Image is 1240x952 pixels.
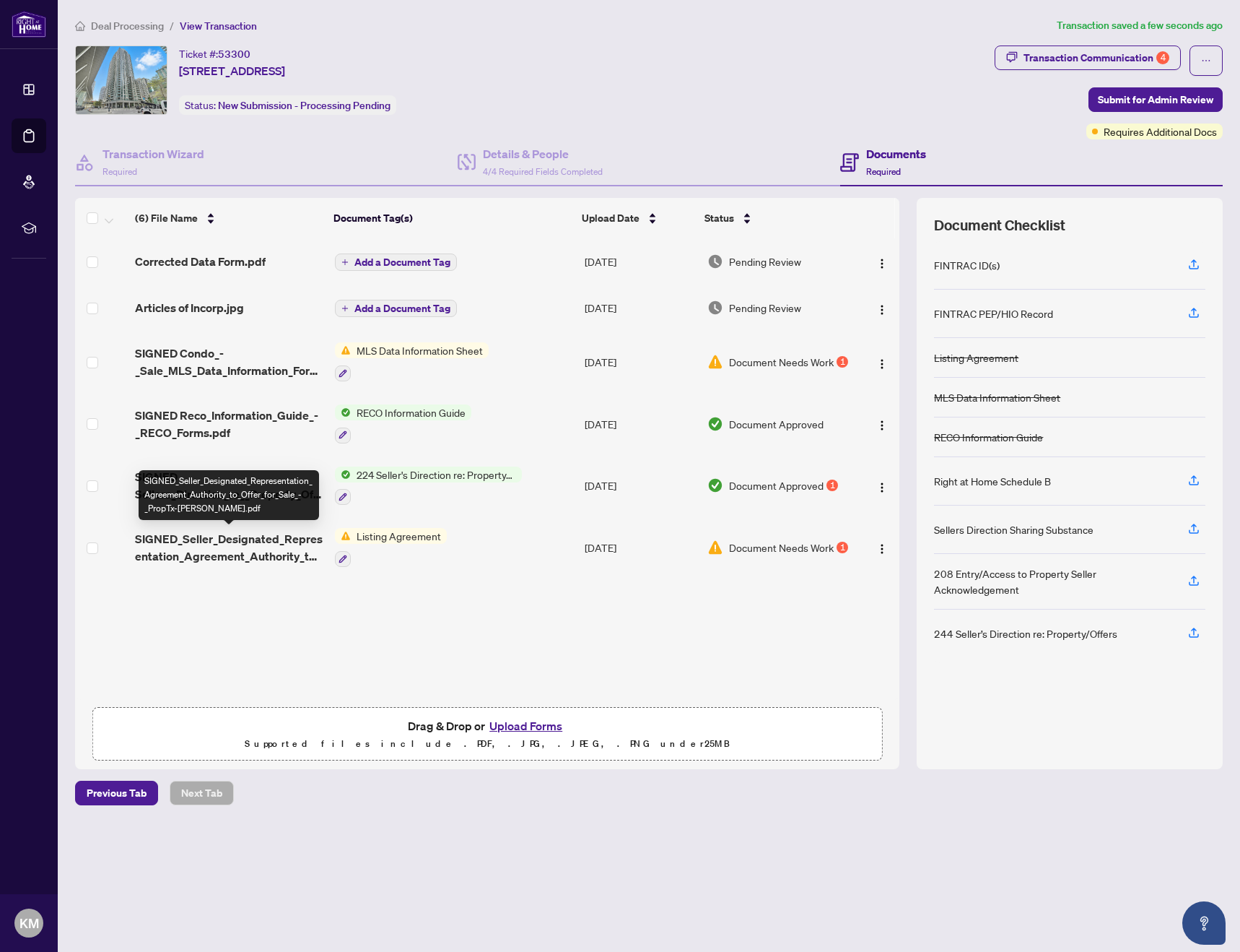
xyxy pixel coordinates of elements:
[870,412,894,436] button: Logo
[335,528,351,544] img: Status Icon
[351,467,522,483] span: 224 Seller's Direction re: Property/Offers - Important Information for Seller Acknowledgement
[707,540,723,555] img: Document Status
[707,254,723,269] img: Document Status
[870,250,894,273] button: Logo
[179,95,396,115] div: Status:
[328,198,576,238] th: Document Tag(s)
[934,429,1043,445] div: RECO Information Guide
[91,20,164,33] span: Deal Processing
[1156,51,1169,64] div: 4
[826,480,838,491] div: 1
[135,530,323,565] span: SIGNED_Seller_Designated_Representation_Agreement_Authority_to_Offer_for_Sale_-_PropTx-[PERSON_NA...
[729,416,824,432] span: Document Approved
[485,717,567,735] button: Upload Forms
[75,21,85,31] span: home
[729,477,824,493] span: Document Approved
[218,48,250,61] span: 53300
[351,342,489,358] span: MLS Data Information Sheet
[102,735,873,753] p: Supported files include .PDF, .JPG, .JPEG, .PNG under 25 MB
[699,198,852,238] th: Status
[135,299,244,316] span: Articles of Incorp.jpg
[335,254,457,271] button: Add a Document Tag
[870,296,894,319] button: Logo
[934,626,1117,641] div: 244 Seller’s Direction re: Property/Offers
[1182,901,1226,945] button: Open asap
[135,407,323,441] span: SIGNED Reco_Information_Guide_-_RECO_Forms.pdf
[483,145,603,163] h4: Details & People
[135,253,266,270] span: Corrected Data Form.pdf
[170,781,234,805] button: Next Tab
[139,470,319,520] div: SIGNED_Seller_Designated_Representation_Agreement_Authority_to_Offer_for_Sale_-_PropTx-[PERSON_NA...
[582,210,639,226] span: Upload Date
[341,259,349,266] span: plus
[934,522,1093,537] div: Sellers Direction Sharing Substance
[729,354,834,370] span: Document Needs Work
[335,342,489,381] button: Status IconMLS Data Information Sheet
[1057,17,1223,34] article: Transaction saved a few seconds ago
[1201,56,1211,66] span: ellipsis
[729,300,801,316] span: Pending Review
[870,474,894,497] button: Logo
[1088,87,1223,112] button: Submit for Admin Review
[135,468,323,503] span: SIGNED Sellers_Direction_re__Property_Offers_-_Imp_Info_for_Seller_Ack_-_PropTx-[PERSON_NAME].pdf
[76,46,167,114] img: IMG-C12404696_1.jpg
[729,540,834,555] span: Document Needs Work
[87,782,147,805] span: Previous Tab
[837,542,848,553] div: 1
[876,482,888,493] img: Logo
[335,404,471,443] button: Status IconRECO Information Guide
[218,99,390,112] span: New Submission - Processing Pending
[102,166,137,177] span: Required
[707,300,723,316] img: Document Status
[876,258,888,269] img: Logo
[129,198,328,238] th: (6) File Name
[135,345,323,379] span: SIGNED Condo_-_Sale_MLS_Data_Information_Form_-_PropTx-[PERSON_NAME].pdf
[576,198,699,238] th: Upload Date
[876,358,888,370] img: Logo
[707,416,723,432] img: Document Status
[483,166,603,177] span: 4/4 Required Fields Completed
[1023,46,1169,69] div: Transaction Communication
[579,455,702,517] td: [DATE]
[934,473,1051,489] div: Right at Home Schedule B
[335,528,447,567] button: Status IconListing Agreement
[837,356,848,368] div: 1
[876,543,888,555] img: Logo
[354,303,450,313] span: Add a Document Tag
[170,17,174,34] li: /
[579,393,702,455] td: [DATE]
[93,708,881,761] span: Drag & Drop orUpload FormsSupported files include .PDF, .JPG, .JPEG, .PNG under25MB
[335,342,351,358] img: Status Icon
[866,166,901,177] span: Required
[408,717,567,735] span: Drag & Drop or
[579,285,702,331] td: [DATE]
[934,350,1018,365] div: Listing Agreement
[870,350,894,373] button: Logo
[934,215,1065,235] span: Document Checklist
[866,145,926,163] h4: Documents
[135,210,198,226] span: (6) File Name
[335,300,457,317] button: Add a Document Tag
[351,404,471,420] span: RECO Information Guide
[579,238,702,285] td: [DATE]
[179,62,285,79] span: [STREET_ADDRESS]
[707,354,723,370] img: Document Status
[19,913,39,933] span: KM
[870,536,894,559] button: Logo
[335,467,522,506] button: Status Icon224 Seller's Direction re: Property/Offers - Important Information for Seller Acknowle...
[934,389,1060,405] div: MLS Data Information Sheet
[351,528,447,544] span: Listing Agreement
[341,305,349,312] span: plus
[934,566,1171,597] div: 208 Entry/Access to Property Seller Acknowledgement
[12,11,46,38] img: logo
[876,420,888,431] img: Logo
[876,304,888,316] img: Logo
[335,253,457,272] button: Add a Document Tag
[579,516,702,579] td: [DATE]
[75,781,158,805] button: Previous Tab
[707,477,723,493] img: Document Status
[579,331,702,393] td: [DATE]
[179,46,250,62] div: Ticket #:
[335,404,351,420] img: Status Icon
[102,145,204,163] h4: Transaction Wizard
